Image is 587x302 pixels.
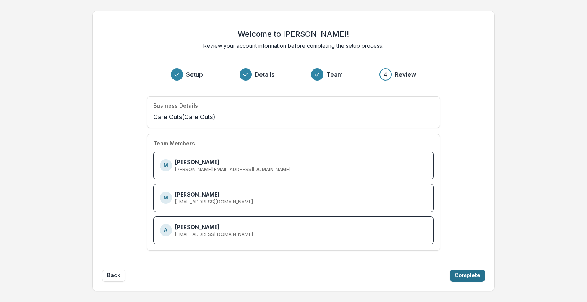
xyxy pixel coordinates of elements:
[450,270,485,282] button: Complete
[395,70,416,79] h3: Review
[175,191,219,199] p: [PERSON_NAME]
[164,227,167,234] p: A
[383,70,388,79] div: 4
[102,270,125,282] button: Back
[153,112,215,121] p: Care Cuts (Care Cuts)
[175,231,253,238] p: [EMAIL_ADDRESS][DOMAIN_NAME]
[203,42,383,50] p: Review your account information before completing the setup process.
[153,141,195,147] h4: Team Members
[164,194,168,201] p: M
[175,223,219,231] p: [PERSON_NAME]
[175,166,290,173] p: [PERSON_NAME][EMAIL_ADDRESS][DOMAIN_NAME]
[164,162,168,169] p: M
[186,70,203,79] h3: Setup
[326,70,343,79] h3: Team
[175,199,253,205] p: [EMAIL_ADDRESS][DOMAIN_NAME]
[238,29,349,39] h2: Welcome to [PERSON_NAME]!
[171,68,416,81] div: Progress
[175,158,219,166] p: [PERSON_NAME]
[255,70,274,79] h3: Details
[153,103,198,109] h4: Business Details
